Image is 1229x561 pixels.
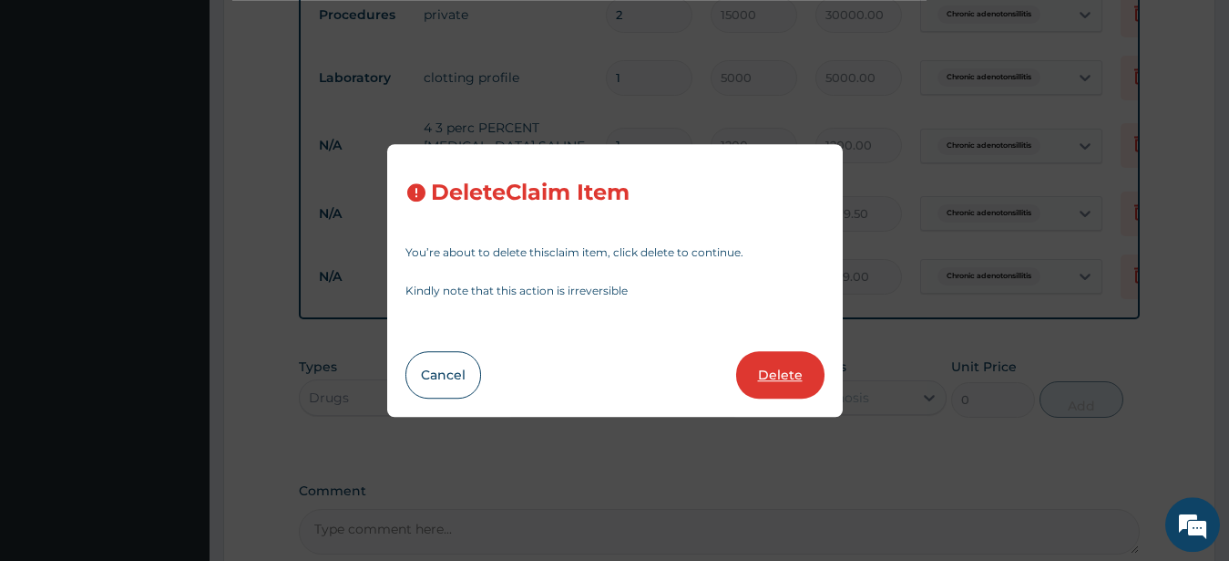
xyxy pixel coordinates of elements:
[405,286,824,296] p: Kindly note that this action is irreversible
[95,102,306,126] div: Chat with us now
[405,351,481,399] button: Cancel
[34,91,74,137] img: d_794563401_company_1708531726252_794563401
[405,247,824,258] p: You’re about to delete this claim item , click delete to continue.
[9,370,347,434] textarea: Type your message and hit 'Enter'
[299,9,343,53] div: Minimize live chat window
[106,166,251,350] span: We're online!
[736,351,824,399] button: Delete
[431,181,630,205] h3: Delete Claim Item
